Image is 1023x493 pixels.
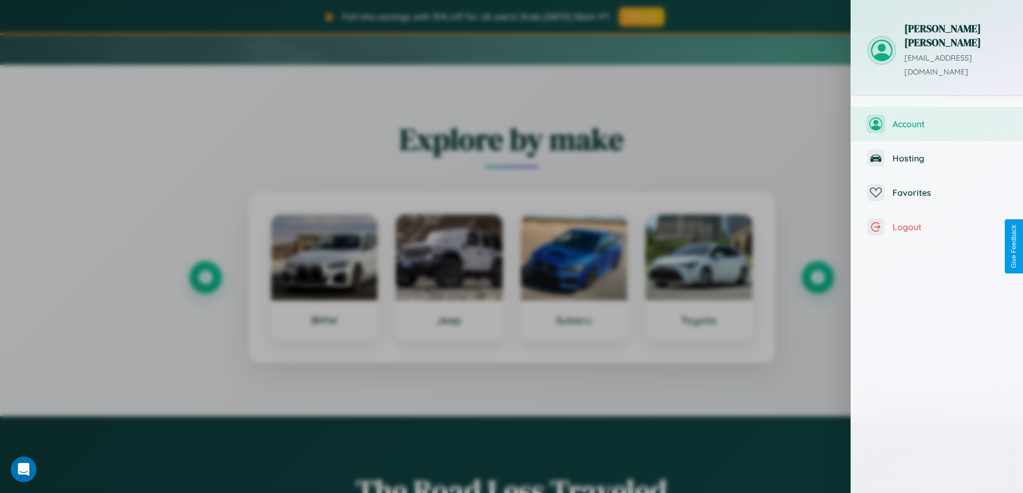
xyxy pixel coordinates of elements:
div: Give Feedback [1010,225,1018,268]
button: Account [851,107,1023,141]
p: [EMAIL_ADDRESS][DOMAIN_NAME] [904,51,1007,79]
button: Logout [851,210,1023,244]
div: Open Intercom Messenger [11,457,37,482]
span: Hosting [893,153,1007,164]
button: Favorites [851,175,1023,210]
span: Logout [893,222,1007,232]
span: Account [893,119,1007,129]
button: Hosting [851,141,1023,175]
h3: [PERSON_NAME] [PERSON_NAME] [904,21,1007,49]
span: Favorites [893,187,1007,198]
